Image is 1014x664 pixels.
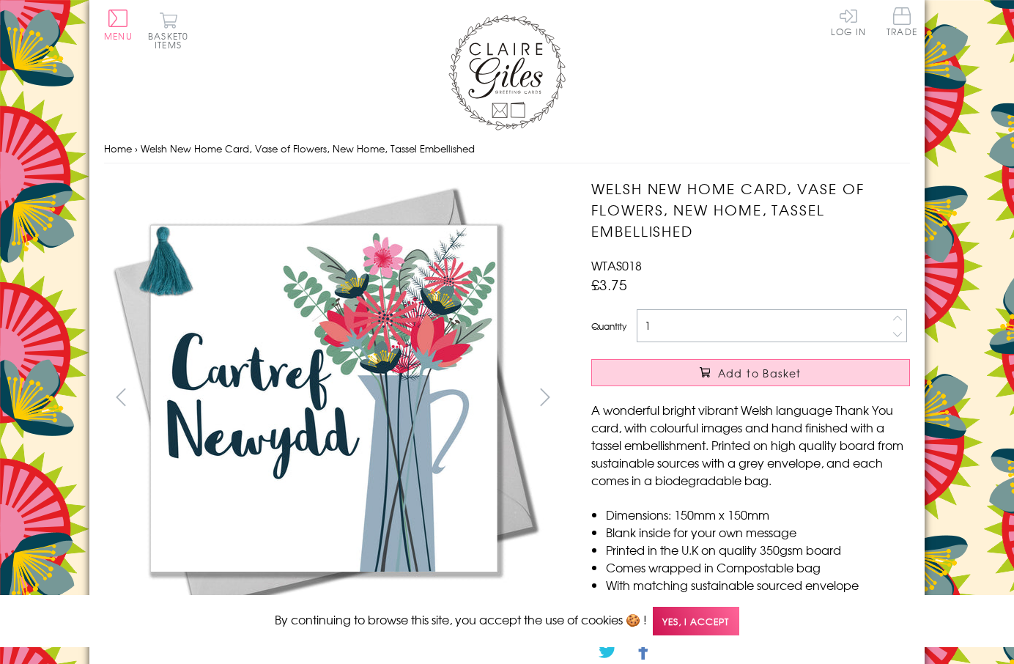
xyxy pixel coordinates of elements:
a: Trade [887,7,917,39]
span: WTAS018 [591,257,642,274]
button: Add to Basket [591,359,910,386]
button: next [529,380,562,413]
span: £3.75 [591,274,627,295]
nav: breadcrumbs [104,134,910,164]
span: › [135,141,138,155]
button: Basket0 items [148,12,188,49]
img: Claire Giles Greetings Cards [448,15,566,130]
span: 0 items [155,29,188,51]
li: With matching sustainable sourced envelope [606,576,910,594]
img: Welsh New Home Card, Vase of Flowers, New Home, Tassel Embellished [104,178,544,618]
span: Welsh New Home Card, Vase of Flowers, New Home, Tassel Embellished [141,141,475,155]
button: prev [104,380,137,413]
p: A wonderful bright vibrant Welsh language Thank You card, with colourful images and hand finished... [591,401,910,489]
a: Home [104,141,132,155]
span: Yes, I accept [653,607,739,635]
span: Menu [104,29,133,43]
li: Printed in the U.K on quality 350gsm board [606,541,910,558]
li: Can be sent with Royal Mail standard letter stamps [606,594,910,611]
li: Comes wrapped in Compostable bag [606,558,910,576]
img: Welsh New Home Card, Vase of Flowers, New Home, Tassel Embellished [562,178,1002,618]
li: Blank inside for your own message [606,523,910,541]
button: Menu [104,10,133,40]
a: Log In [831,7,866,36]
span: Add to Basket [718,366,802,380]
h1: Welsh New Home Card, Vase of Flowers, New Home, Tassel Embellished [591,178,910,241]
label: Quantity [591,320,626,333]
span: Trade [887,7,917,36]
li: Dimensions: 150mm x 150mm [606,506,910,523]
